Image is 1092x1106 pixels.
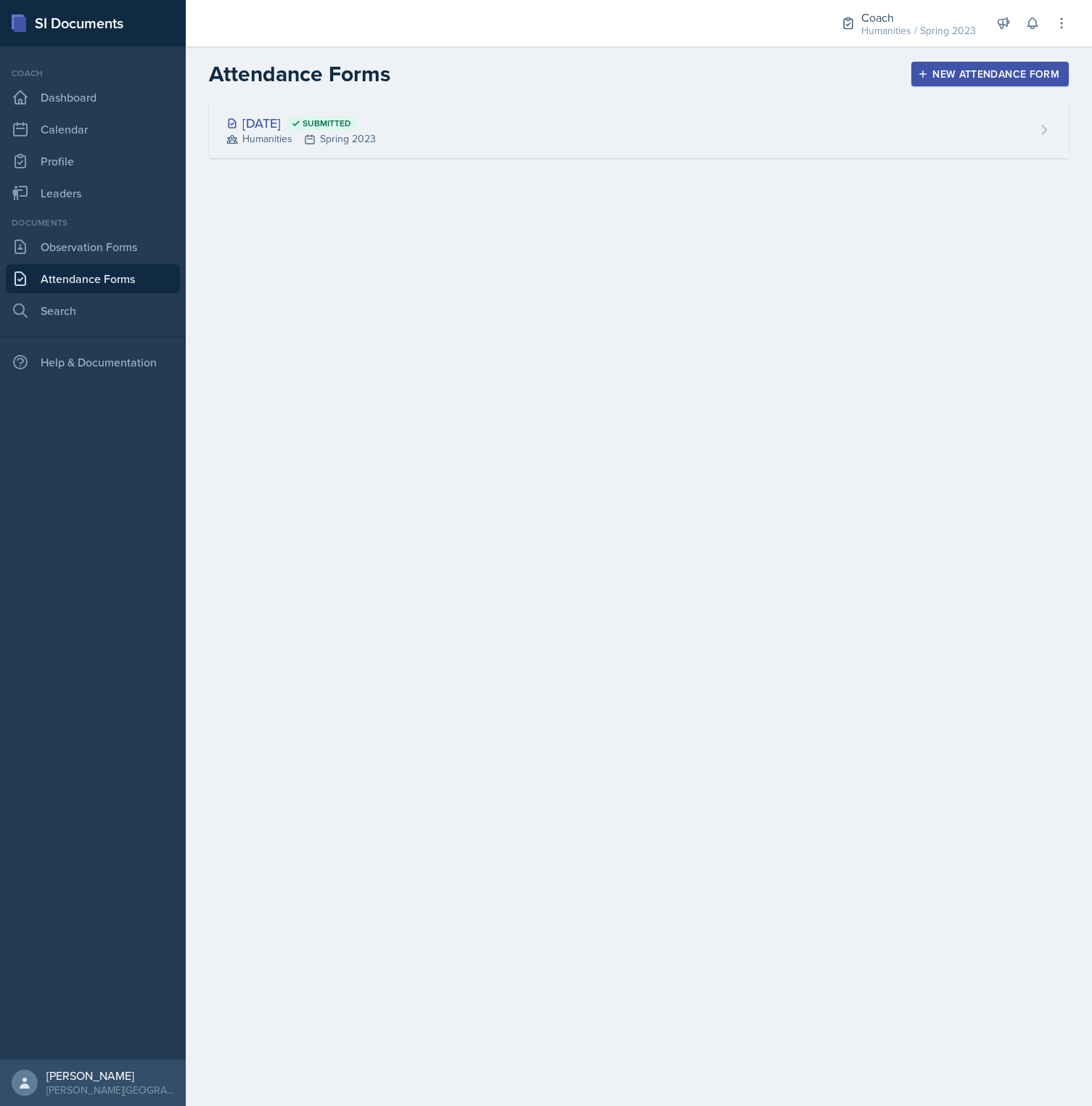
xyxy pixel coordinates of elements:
[226,113,376,133] div: [DATE]
[6,67,180,80] div: Coach
[921,68,1059,80] div: New Attendance Form
[6,115,180,144] a: Calendar
[6,179,180,208] a: Leaders
[209,61,390,87] h2: Attendance Forms
[226,131,376,147] div: Humanities Spring 2023
[6,232,180,261] a: Observation Forms
[6,348,180,377] div: Help & Documentation
[861,23,976,38] div: Humanities / Spring 2023
[861,9,976,26] div: Coach
[6,264,180,293] a: Attendance Forms
[6,147,180,176] a: Profile
[6,83,180,112] a: Dashboard
[46,1068,174,1083] div: [PERSON_NAME]
[209,102,1069,158] a: [DATE] Submitted HumanitiesSpring 2023
[911,62,1069,86] button: New Attendance Form
[6,216,180,229] div: Documents
[303,118,351,129] span: Submitted
[6,296,180,325] a: Search
[46,1083,174,1097] div: [PERSON_NAME][GEOGRAPHIC_DATA]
